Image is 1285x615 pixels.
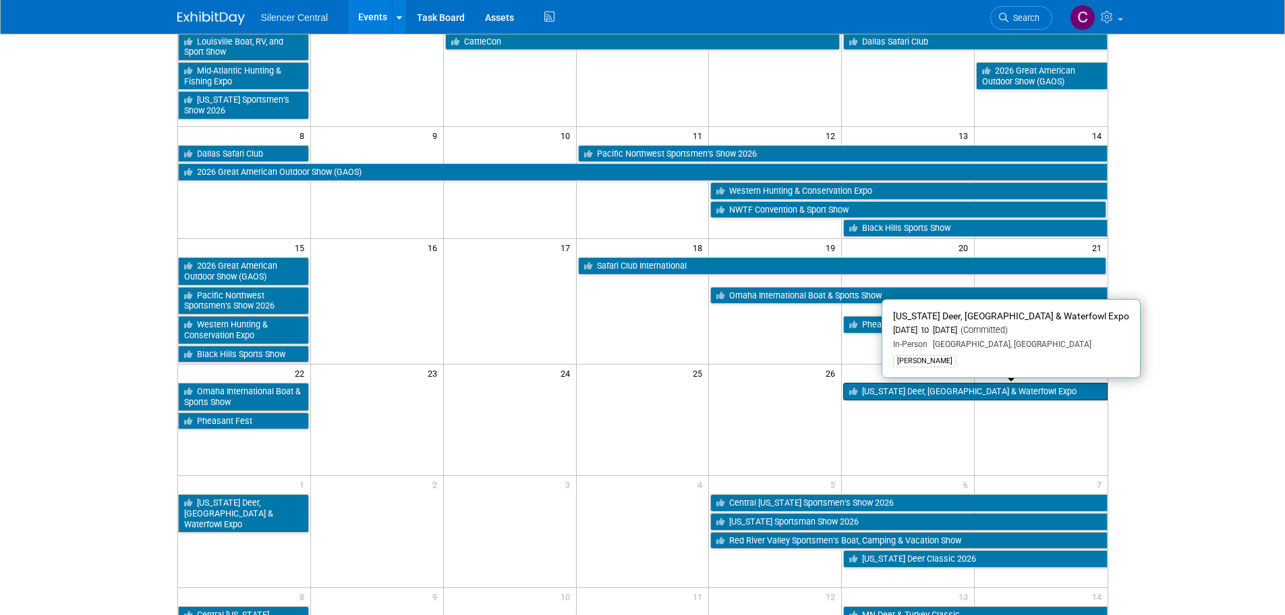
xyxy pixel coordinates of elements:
a: Mid-Atlantic Hunting & Fishing Expo [178,62,309,90]
a: 2026 Great American Outdoor Show (GAOS) [178,257,309,285]
a: Western Hunting & Conservation Expo [710,182,1107,200]
span: 8 [298,588,310,605]
span: 14 [1091,588,1108,605]
img: Cade Cox [1070,5,1095,30]
span: 26 [824,365,841,381]
span: [GEOGRAPHIC_DATA], [GEOGRAPHIC_DATA] [927,340,1091,349]
span: 11 [691,127,708,144]
a: Black Hills Sports Show [843,219,1107,237]
a: Red River Valley Sportsmen’s Boat, Camping & Vacation Show [710,532,1107,550]
a: [US_STATE] Sportsman Show 2026 [710,513,1107,531]
a: Western Hunting & Conservation Expo [178,316,309,344]
span: 12 [824,127,841,144]
img: ExhibitDay [177,11,245,25]
span: 5 [829,476,841,493]
a: CattleCon [445,33,840,51]
a: Safari Club International [578,257,1106,275]
a: 2026 Great American Outdoor Show (GAOS) [976,62,1107,90]
span: 24 [559,365,576,381]
a: Pheasant Fest [178,412,309,430]
a: [US_STATE] Deer Classic 2026 [843,550,1107,568]
span: (Committed) [957,325,1008,335]
span: 7 [1095,476,1108,493]
a: Dallas Safari Club [843,33,1107,51]
a: [US_STATE] Deer, [GEOGRAPHIC_DATA] & Waterfowl Expo [178,494,309,533]
a: Pacific Northwest Sportsmen’s Show 2026 [178,287,309,315]
span: 1 [298,476,310,493]
a: Dallas Safari Club [178,145,309,163]
span: In-Person [893,340,927,349]
span: 9 [431,127,443,144]
a: Pacific Northwest Sportsmen’s Show 2026 [578,145,1108,163]
span: 15 [293,239,310,256]
span: [US_STATE] Deer, [GEOGRAPHIC_DATA] & Waterfowl Expo [893,311,1129,321]
span: 22 [293,365,310,381]
span: 12 [824,588,841,605]
span: 8 [298,127,310,144]
span: 25 [691,365,708,381]
span: 13 [957,588,974,605]
span: 23 [426,365,443,381]
span: 10 [559,127,576,144]
a: Search [990,6,1052,30]
span: 10 [559,588,576,605]
a: Omaha International Boat & Sports Show [710,287,1107,304]
span: Search [1008,13,1039,23]
a: Pheasant Fest [843,316,1107,333]
span: 21 [1091,239,1108,256]
a: [US_STATE] Sportsmen’s Show 2026 [178,91,309,119]
span: 20 [957,239,974,256]
span: Silencer Central [261,12,329,23]
span: 9 [431,588,443,605]
span: 6 [962,476,974,493]
span: 19 [824,239,841,256]
span: 17 [559,239,576,256]
span: 13 [957,127,974,144]
a: Central [US_STATE] Sportsmen’s Show 2026 [710,494,1107,512]
span: 14 [1091,127,1108,144]
a: Omaha International Boat & Sports Show [178,383,309,410]
span: 3 [564,476,576,493]
span: 11 [691,588,708,605]
a: Louisville Boat, RV, and Sport Show [178,33,309,61]
div: [DATE] to [DATE] [893,325,1129,336]
span: 2 [431,476,443,493]
span: 4 [696,476,708,493]
div: [PERSON_NAME] [893,355,956,367]
a: 2026 Great American Outdoor Show (GAOS) [178,163,1108,181]
a: Black Hills Sports Show [178,346,309,363]
span: 18 [691,239,708,256]
a: [US_STATE] Deer, [GEOGRAPHIC_DATA] & Waterfowl Expo [843,383,1107,400]
span: 16 [426,239,443,256]
a: NWTF Convention & Sport Show [710,201,1106,219]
